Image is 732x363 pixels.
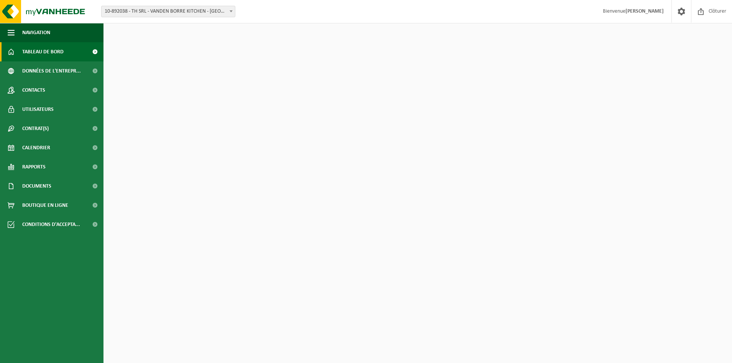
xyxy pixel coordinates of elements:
[102,6,235,17] span: 10-892038 - TH SRL - VANDEN BORRE KITCHEN - GERPINNES
[22,100,54,119] span: Utilisateurs
[22,81,45,100] span: Contacts
[22,119,49,138] span: Contrat(s)
[22,157,46,177] span: Rapports
[22,138,50,157] span: Calendrier
[22,23,50,42] span: Navigation
[22,215,80,234] span: Conditions d'accepta...
[22,42,64,61] span: Tableau de bord
[22,61,81,81] span: Données de l'entrepr...
[101,6,235,17] span: 10-892038 - TH SRL - VANDEN BORRE KITCHEN - GERPINNES
[625,8,664,14] strong: [PERSON_NAME]
[22,196,68,215] span: Boutique en ligne
[22,177,51,196] span: Documents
